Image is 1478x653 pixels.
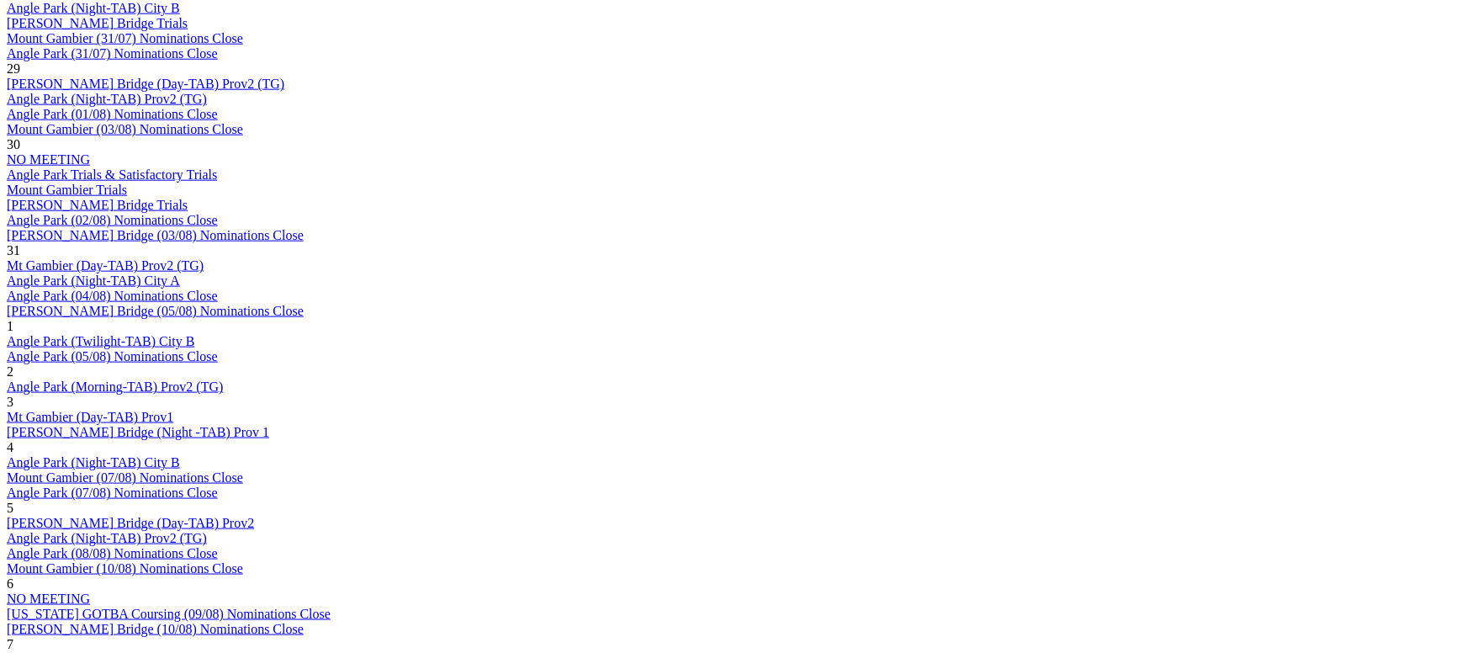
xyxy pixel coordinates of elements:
[7,576,13,591] span: 6
[7,637,13,651] span: 7
[7,349,218,364] a: Angle Park (05/08) Nominations Close
[7,561,243,576] a: Mount Gambier (10/08) Nominations Close
[7,122,243,136] a: Mount Gambier (03/08) Nominations Close
[7,258,204,273] a: Mt Gambier (Day-TAB) Prov2 (TG)
[7,167,217,182] a: Angle Park Trials & Satisfactory Trials
[7,243,20,257] span: 31
[7,137,20,151] span: 30
[7,77,284,91] a: [PERSON_NAME] Bridge (Day-TAB) Prov2 (TG)
[7,273,180,288] a: Angle Park (Night-TAB) City A
[7,183,127,197] a: Mount Gambier Trials
[7,546,218,560] a: Angle Park (08/08) Nominations Close
[7,425,269,439] a: [PERSON_NAME] Bridge (Night -TAB) Prov 1
[7,334,194,348] a: Angle Park (Twilight-TAB) City B
[7,486,218,500] a: Angle Park (07/08) Nominations Close
[7,213,218,227] a: Angle Park (02/08) Nominations Close
[7,380,223,394] a: Angle Park (Morning-TAB) Prov2 (TG)
[7,16,188,30] a: [PERSON_NAME] Bridge Trials
[7,607,331,621] a: [US_STATE] GOTBA Coursing (09/08) Nominations Close
[7,61,20,76] span: 29
[7,470,243,485] a: Mount Gambier (07/08) Nominations Close
[7,440,13,454] span: 4
[7,622,304,636] a: [PERSON_NAME] Bridge (10/08) Nominations Close
[7,198,188,212] a: [PERSON_NAME] Bridge Trials
[7,46,218,61] a: Angle Park (31/07) Nominations Close
[7,31,243,45] a: Mount Gambier (31/07) Nominations Close
[7,395,13,409] span: 3
[7,531,207,545] a: Angle Park (Night-TAB) Prov2 (TG)
[7,516,254,530] a: [PERSON_NAME] Bridge (Day-TAB) Prov2
[7,1,180,15] a: Angle Park (Night-TAB) City B
[7,289,218,303] a: Angle Park (04/08) Nominations Close
[7,228,304,242] a: [PERSON_NAME] Bridge (03/08) Nominations Close
[7,455,180,470] a: Angle Park (Night-TAB) City B
[7,592,90,606] a: NO MEETING
[7,304,304,318] a: [PERSON_NAME] Bridge (05/08) Nominations Close
[7,152,90,167] a: NO MEETING
[7,410,173,424] a: Mt Gambier (Day-TAB) Prov1
[7,107,218,121] a: Angle Park (01/08) Nominations Close
[7,92,207,106] a: Angle Park (Night-TAB) Prov2 (TG)
[7,319,13,333] span: 1
[7,364,13,379] span: 2
[7,501,13,515] span: 5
